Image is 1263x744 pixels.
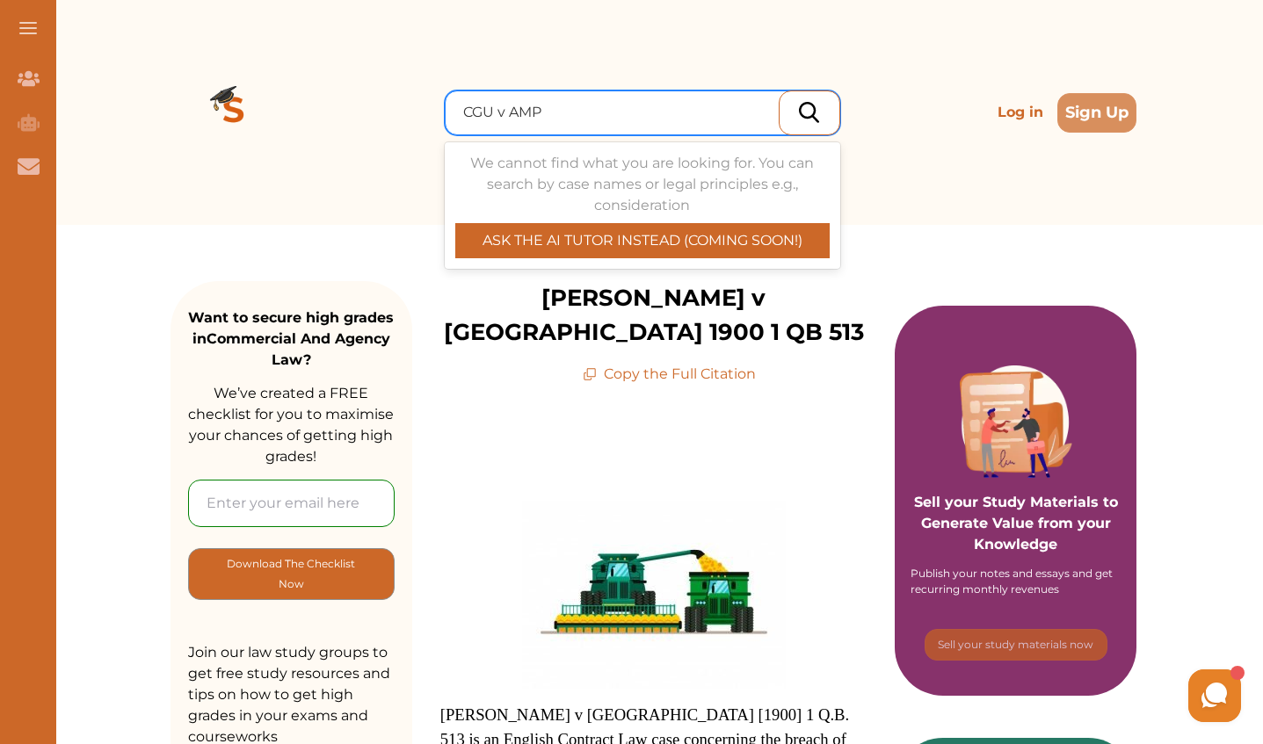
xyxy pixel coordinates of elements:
[925,629,1107,661] button: [object Object]
[583,364,756,385] p: Copy the Full Citation
[455,230,830,251] p: ASK THE AI TUTOR INSTEAD (COMING SOON!)
[911,566,1121,597] div: Publish your notes and essays and get recurring monthly revenues
[1057,93,1136,133] button: Sign Up
[799,102,819,123] img: search_icon
[188,548,395,600] button: [object Object]
[991,95,1050,130] p: Log in
[912,443,1119,555] p: Sell your Study Materials to Generate Value from your Knowledge
[188,309,394,368] strong: Want to secure high grades in Commercial And Agency Law ?
[455,153,830,258] div: We cannot find what you are looking for. You can search by case names or legal principles e.g., c...
[960,365,1072,478] img: Purple card image
[171,49,297,176] img: Logo
[188,480,395,527] input: Enter your email here
[522,501,786,689] img: reaping--300x214.jpg
[412,281,896,350] p: [PERSON_NAME] v [GEOGRAPHIC_DATA] 1900 1 QB 513
[841,665,1245,726] iframe: HelpCrunch
[188,385,394,465] span: We’ve created a FREE checklist for you to maximise your chances of getting high grades!
[224,553,359,595] p: Download The Checklist Now
[938,637,1093,653] p: Sell your study materials now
